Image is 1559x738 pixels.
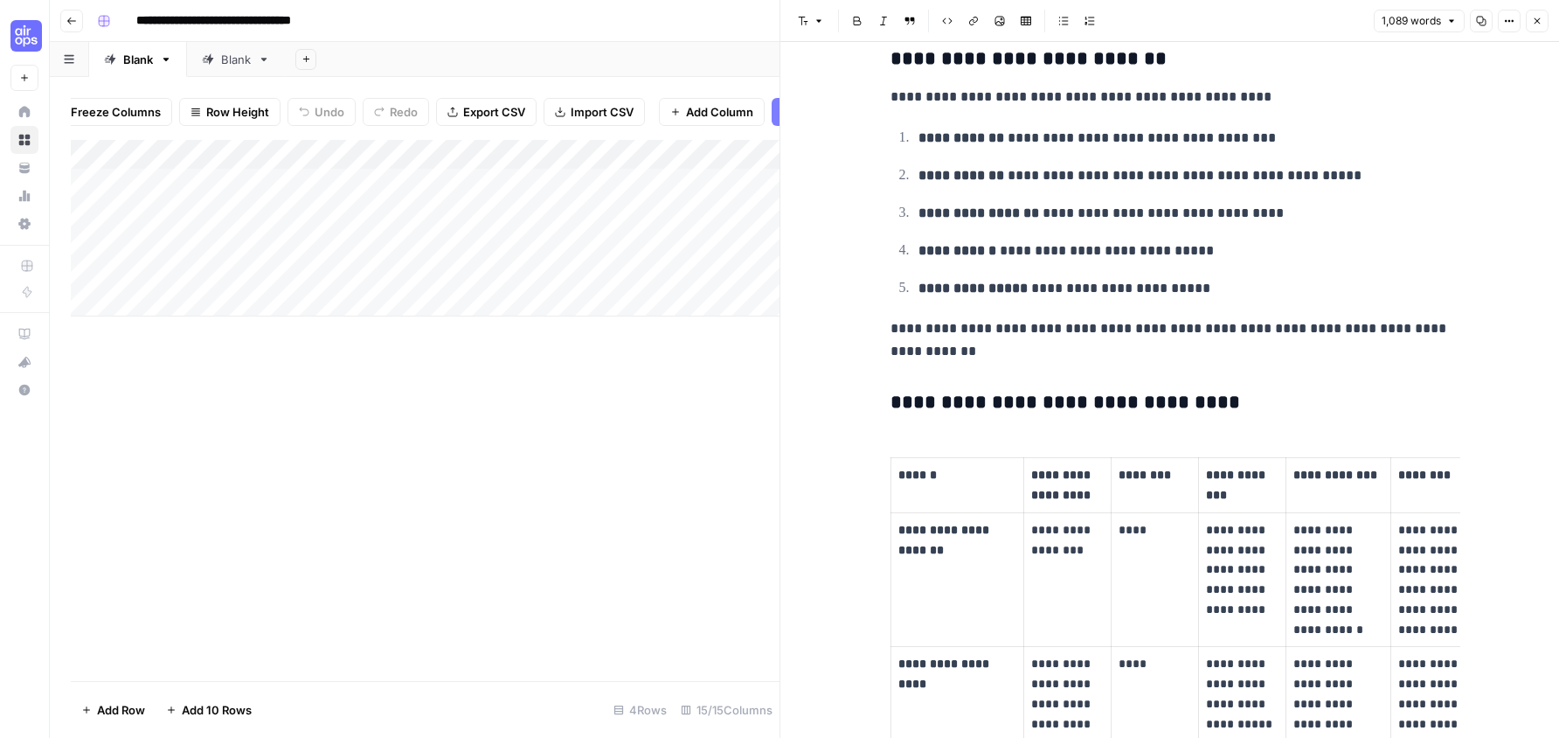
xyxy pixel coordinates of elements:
span: 1,089 words [1382,13,1441,29]
a: Blank [187,42,285,77]
a: Settings [10,210,38,238]
a: AirOps Academy [10,320,38,348]
div: Blank [221,51,251,68]
a: Browse [10,126,38,154]
button: What's new? [10,348,38,376]
span: Add Row [97,701,145,719]
div: 4 Rows [606,696,674,724]
a: Usage [10,182,38,210]
button: Row Height [179,98,281,126]
button: Workspace: Cohort 5 [10,14,38,58]
button: Export CSV [436,98,537,126]
span: Import CSV [571,103,634,121]
button: Add Row [71,696,156,724]
span: Redo [390,103,418,121]
a: Your Data [10,154,38,182]
button: Help + Support [10,376,38,404]
span: Row Height [206,103,269,121]
span: Freeze Columns [71,103,161,121]
button: Undo [288,98,356,126]
div: 15/15 Columns [674,696,779,724]
button: Redo [363,98,429,126]
button: 1,089 words [1374,10,1465,32]
button: Freeze Columns [44,98,172,126]
a: Home [10,98,38,126]
div: Blank [123,51,153,68]
div: What's new? [11,349,38,375]
button: Add Column [659,98,765,126]
span: Export CSV [463,103,525,121]
button: Import CSV [544,98,645,126]
span: Add Column [686,103,753,121]
a: Blank [89,42,187,77]
span: Undo [315,103,344,121]
button: Add 10 Rows [156,696,262,724]
span: Add 10 Rows [182,701,252,719]
img: Cohort 5 Logo [10,20,42,52]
